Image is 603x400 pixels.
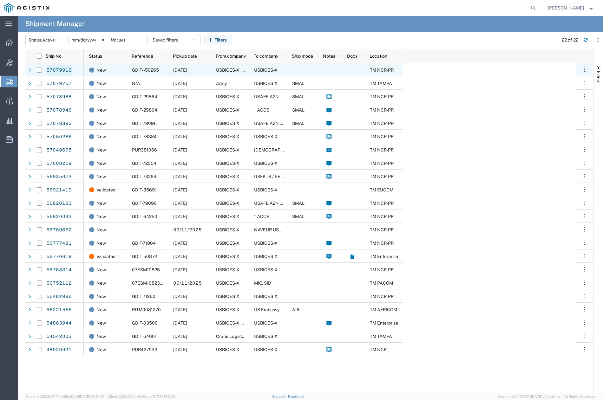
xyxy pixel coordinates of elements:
[254,347,278,352] span: USBICES-X
[548,4,584,11] span: Allan Araneta
[370,241,394,246] span: TM NCR-PR
[216,254,239,259] span: USBICES-X
[173,81,187,86] span: 10/09/2025
[132,267,165,272] span: 07ESM1082579
[46,265,72,275] a: 56763314
[370,307,397,312] span: TM AFRICOM
[216,81,227,86] span: Army
[132,334,157,339] span: GDIT-64601
[96,183,115,197] span: Validated
[562,37,578,43] div: 22 of 22
[132,54,153,59] span: Reference
[216,227,239,232] span: USBICES-X
[108,395,175,398] span: Client: 2025.20.0-e640dba
[216,214,239,219] span: USBICES-X
[173,134,187,139] span: 10/07/2025
[96,77,106,90] span: New
[132,307,161,312] span: RITM0081270
[46,145,72,155] a: 57049608
[370,147,394,152] span: TM NCR-PR
[173,121,187,126] span: 10/09/2025
[254,81,278,86] span: USBICES-X
[173,214,187,219] span: 09/18/2025
[370,161,394,166] span: TM NCR-PR
[89,54,102,59] span: Status
[292,54,313,59] span: Ship mode
[152,395,175,398] span: [DATE] 17:21:12
[25,395,105,398] span: Server: 2025.20.0-734e5bc92d9
[203,35,233,45] button: Filters
[254,174,306,179] span: USFK J6 / 5EK325 KOAM
[370,347,387,352] span: TM NCR
[254,121,323,126] span: USAFE A2N USBICES-X (EUCOM)
[46,172,72,182] a: 56935973
[370,320,398,326] span: TM Enterprise
[254,54,278,59] span: To company
[254,201,323,206] span: USAFE A2N USBICES-X (EUCOM)
[96,343,106,356] span: New
[46,225,72,235] a: 56789662
[370,201,394,206] span: TM NCR-PR
[132,281,165,286] span: 07ESM1082328
[254,134,278,139] span: USBICES-X
[42,37,55,42] span: Active
[173,68,187,73] span: 10/10/2025
[216,241,239,246] span: USBICES-X
[216,347,239,352] span: USBICES-X
[132,241,156,246] span: GDIT-71804
[370,254,398,259] span: TM Enterprise
[173,281,202,286] span: 09/11/2025
[132,214,157,219] span: GDIT-64250
[96,210,106,223] span: New
[132,187,157,192] span: GDIT-35691
[25,35,66,45] button: Status:Active
[370,81,392,86] span: TM TAMPA
[292,214,305,219] span: SMAL
[370,214,394,219] span: TM NCR-PR
[254,227,316,232] span: NAVEUR USBICES-X (EUCOM)
[216,94,239,99] span: USBICES-X
[69,35,108,45] input: Not set
[216,334,248,339] span: Crane Logistics
[46,332,72,342] a: 54542003
[216,121,239,126] span: USBICES-X
[173,174,187,179] span: 09/29/2025
[46,305,72,315] a: 56221555
[216,307,239,312] span: USBICES-X
[96,103,106,117] span: New
[173,334,187,339] span: 09/24/2025
[370,227,394,232] span: TM NCR-PR
[46,65,72,75] a: 57079916
[370,187,393,192] span: TM EUCOM
[46,318,72,328] a: 54863944
[46,238,72,248] a: 56777481
[96,250,115,263] span: Validated
[132,147,157,152] span: PUR381066
[254,241,278,246] span: USBICES-X
[25,16,85,32] h4: Shipment Manager
[173,294,187,299] span: 10/03/2025
[173,54,197,59] span: Pickup date
[173,307,187,312] span: 09/09/2025
[254,320,278,326] span: USBICES-X
[216,267,239,272] span: USBICES-X
[173,107,187,113] span: 10/17/2025
[370,121,394,126] span: TM NCR-PR
[254,334,278,339] span: USBICES-X
[96,223,106,236] span: New
[46,185,72,195] a: 56921419
[96,330,106,343] span: New
[96,130,106,143] span: New
[216,174,239,179] span: USBICES-X
[370,294,394,299] span: TM NCR-PR
[46,158,72,169] a: 57008259
[173,187,187,192] span: 09/24/2025
[292,107,305,113] span: SMAL
[254,68,278,73] span: USBICES-X
[96,197,106,210] span: New
[96,303,106,316] span: New
[173,161,187,166] span: 10/03/2025
[498,394,595,399] span: Copyright © [DATE]-[DATE] Agistix Inc., All Rights Reserved
[132,201,157,206] span: GDIT-79096
[292,307,299,312] span: AIR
